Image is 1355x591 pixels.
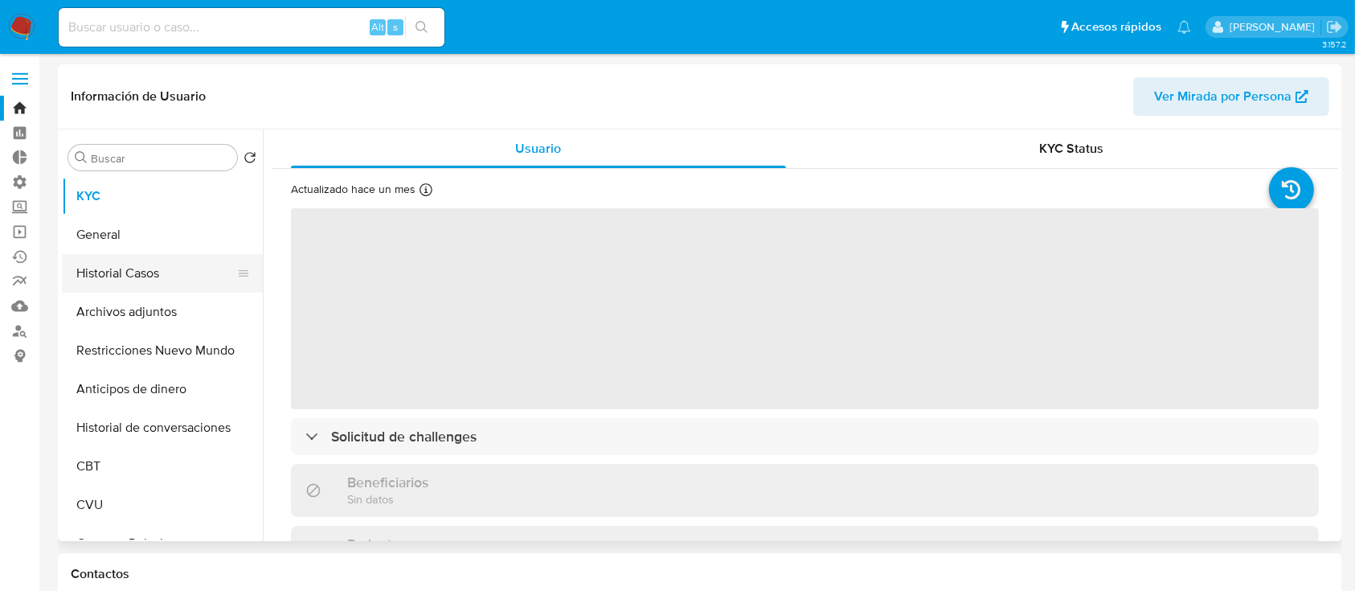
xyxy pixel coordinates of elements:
[62,293,263,331] button: Archivos adjuntos
[91,151,231,166] input: Buscar
[1230,19,1320,35] p: ezequiel.castrillon@mercadolibre.com
[62,177,263,215] button: KYC
[347,536,407,553] h3: Parientes
[291,182,416,197] p: Actualizado hace un mes
[75,151,88,164] button: Buscar
[71,566,1329,582] h1: Contactos
[62,524,263,563] button: Cruces y Relaciones
[59,17,444,38] input: Buscar usuario o caso...
[62,254,250,293] button: Historial Casos
[291,418,1319,455] div: Solicitud de challenges
[62,408,263,447] button: Historial de conversaciones
[331,428,477,445] h3: Solicitud de challenges
[347,491,428,507] p: Sin datos
[291,526,1319,578] div: Parientes
[1071,18,1161,35] span: Accesos rápidos
[1133,77,1329,116] button: Ver Mirada por Persona
[291,208,1319,409] span: ‌
[62,215,263,254] button: General
[1154,77,1292,116] span: Ver Mirada por Persona
[515,139,561,158] span: Usuario
[62,447,263,486] button: CBT
[1177,20,1191,34] a: Notificaciones
[291,464,1319,516] div: BeneficiariosSin datos
[405,16,438,39] button: search-icon
[393,19,398,35] span: s
[244,151,256,169] button: Volver al orden por defecto
[62,370,263,408] button: Anticipos de dinero
[1326,18,1343,35] a: Salir
[1039,139,1103,158] span: KYC Status
[347,474,428,491] h3: Beneficiarios
[62,331,263,370] button: Restricciones Nuevo Mundo
[371,19,384,35] span: Alt
[71,88,206,105] h1: Información de Usuario
[62,486,263,524] button: CVU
